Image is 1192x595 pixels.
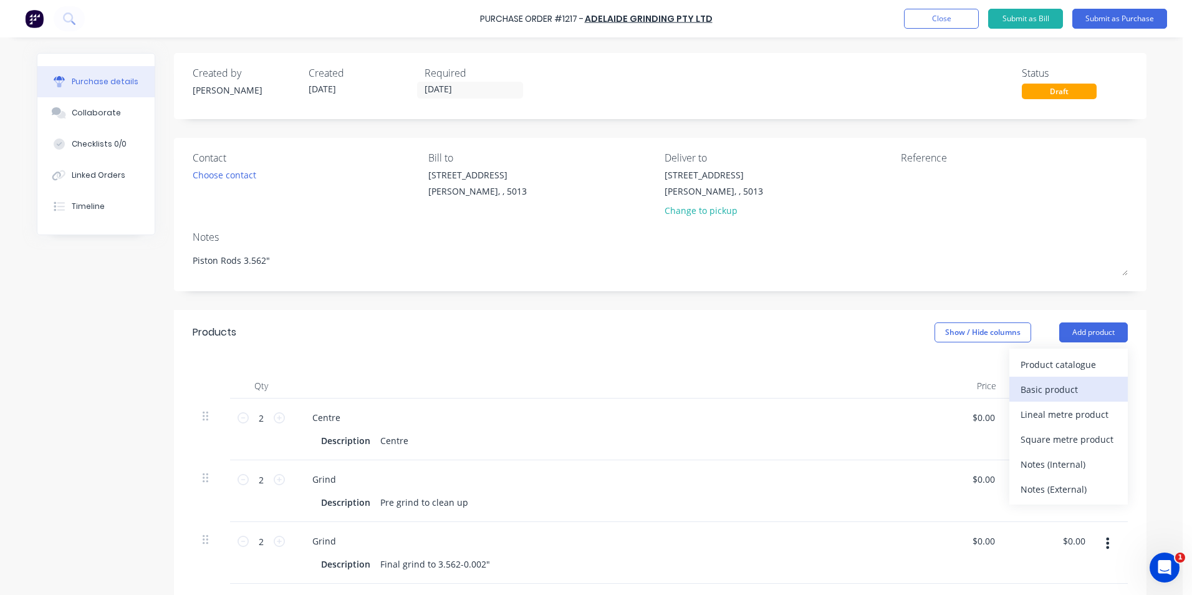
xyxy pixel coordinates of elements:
[37,191,155,222] button: Timeline
[665,204,763,217] div: Change to pickup
[193,65,299,80] div: Created by
[1006,374,1097,399] div: Total
[309,65,415,80] div: Created
[25,9,44,28] img: Factory
[1022,84,1097,99] div: Draft
[988,9,1063,29] button: Submit as Bill
[302,532,346,550] div: Grind
[302,409,350,427] div: Centre
[1021,356,1117,374] div: Product catalogue
[302,470,346,488] div: Grind
[916,374,1006,399] div: Price
[1021,405,1117,423] div: Lineal metre product
[1021,380,1117,399] div: Basic product
[193,325,236,340] div: Products
[72,201,105,212] div: Timeline
[37,128,155,160] button: Checklists 0/0
[1021,455,1117,473] div: Notes (Internal)
[904,9,979,29] button: Close
[1021,430,1117,448] div: Square metre product
[375,432,413,450] div: Centre
[230,374,292,399] div: Qty
[193,248,1128,276] textarea: Piston Rods 3.562"
[37,97,155,128] button: Collaborate
[665,168,763,181] div: [STREET_ADDRESS]
[316,493,375,511] div: Description
[193,84,299,97] div: [PERSON_NAME]
[72,170,125,181] div: Linked Orders
[428,168,527,181] div: [STREET_ADDRESS]
[425,65,531,80] div: Required
[72,138,127,150] div: Checklists 0/0
[72,107,121,119] div: Collaborate
[480,12,584,26] div: Purchase Order #1217 -
[1059,322,1128,342] button: Add product
[193,150,420,165] div: Contact
[37,66,155,97] button: Purchase details
[37,160,155,191] button: Linked Orders
[1150,553,1180,583] iframe: Intercom live chat
[428,150,655,165] div: Bill to
[1072,9,1167,29] button: Submit as Purchase
[665,185,763,198] div: [PERSON_NAME], , 5013
[193,168,256,181] div: Choose contact
[1022,65,1128,80] div: Status
[665,150,892,165] div: Deliver to
[1021,480,1117,498] div: Notes (External)
[585,12,713,25] a: Adelaide Grinding Pty Ltd
[935,322,1031,342] button: Show / Hide columns
[375,493,473,511] div: Pre grind to clean up
[72,76,138,87] div: Purchase details
[428,185,527,198] div: [PERSON_NAME], , 5013
[316,555,375,573] div: Description
[316,432,375,450] div: Description
[901,150,1128,165] div: Reference
[193,230,1128,244] div: Notes
[1175,553,1185,563] span: 1
[375,555,495,573] div: Final grind to 3.562-0.002"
